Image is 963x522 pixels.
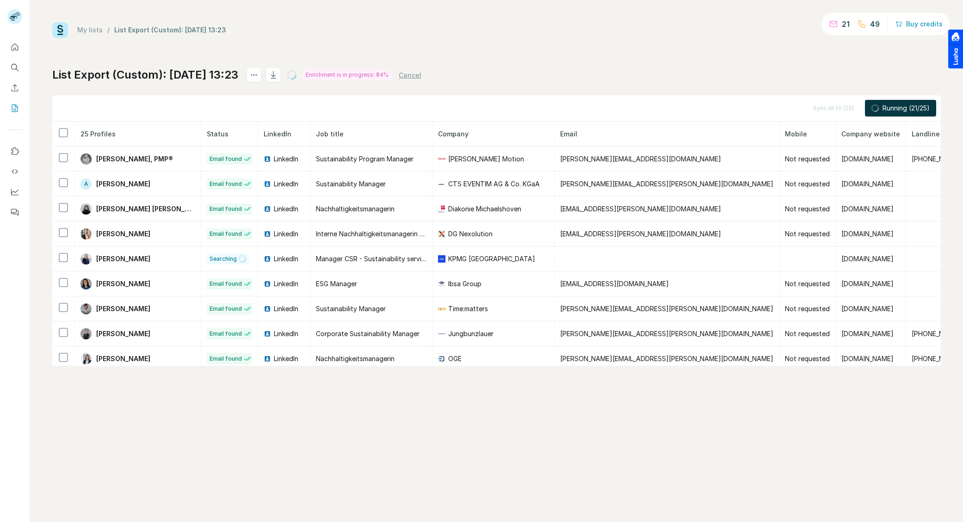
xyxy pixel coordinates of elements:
[438,205,445,213] img: company-logo
[52,22,68,38] img: Surfe Logo
[316,280,357,288] span: ESG Manager
[114,25,226,35] div: List Export (Custom): [DATE] 13:23
[274,279,298,289] span: LinkedIn
[80,178,92,190] div: A
[785,305,830,313] span: Not requested
[316,130,344,138] span: Job title
[785,155,830,163] span: Not requested
[560,230,721,238] span: [EMAIL_ADDRESS][PERSON_NAME][DOMAIN_NAME]
[210,205,242,213] span: Email found
[785,180,830,188] span: Not requested
[7,59,22,76] button: Search
[448,254,535,264] span: KPMG [GEOGRAPHIC_DATA]
[448,229,493,239] span: DG Nexolution
[210,255,237,263] span: Searching
[448,329,494,338] span: Jungbunzlauer
[870,18,880,30] p: 49
[80,253,92,264] img: Avatar
[80,328,92,339] img: Avatar
[96,279,150,289] span: [PERSON_NAME]
[96,229,150,239] span: [PERSON_NAME]
[210,230,242,238] span: Email found
[448,279,481,289] span: Ibsa Group
[210,155,242,163] span: Email found
[841,205,894,213] span: [DOMAIN_NAME]
[264,230,271,238] img: LinkedIn logo
[264,355,271,362] img: LinkedIn logo
[274,229,298,239] span: LinkedIn
[841,280,894,288] span: [DOMAIN_NAME]
[560,280,669,288] span: [EMAIL_ADDRESS][DOMAIN_NAME]
[96,304,150,313] span: [PERSON_NAME]
[883,104,930,113] span: Running (21/25)
[841,305,894,313] span: [DOMAIN_NAME]
[77,26,103,34] a: My lists
[96,154,173,164] span: [PERSON_NAME], PMP®
[438,230,445,238] img: company-logo
[7,80,22,96] button: Enrich CSV
[274,304,298,313] span: LinkedIn
[316,180,386,188] span: Sustainability Manager
[107,25,110,35] li: /
[207,130,228,138] span: Status
[264,155,271,163] img: LinkedIn logo
[264,130,291,138] span: LinkedIn
[274,254,298,264] span: LinkedIn
[316,255,515,263] span: Manager CSR - Sustainability services | Lead Swiss Leaders 2050
[96,254,150,264] span: [PERSON_NAME]
[841,230,894,238] span: [DOMAIN_NAME]
[316,205,395,213] span: Nachhaltigkeitsmanagerin
[264,280,271,288] img: LinkedIn logo
[7,143,22,160] button: Use Surfe on LinkedIn
[80,303,92,314] img: Avatar
[448,154,524,164] span: [PERSON_NAME] Motion
[316,155,414,163] span: Sustainability Program Manager
[785,330,830,338] span: Not requested
[399,71,421,80] button: Cancel
[316,330,420,338] span: Corporate Sustainability Manager
[96,179,150,189] span: [PERSON_NAME]
[96,329,150,338] span: [PERSON_NAME]
[560,205,721,213] span: [EMAIL_ADDRESS][PERSON_NAME][DOMAIN_NAME]
[785,280,830,288] span: Not requested
[560,155,721,163] span: [PERSON_NAME][EMAIL_ADDRESS][DOMAIN_NAME]
[560,305,773,313] span: [PERSON_NAME][EMAIL_ADDRESS][PERSON_NAME][DOMAIN_NAME]
[560,130,577,138] span: Email
[438,305,445,313] img: company-logo
[52,68,238,82] h1: List Export (Custom): [DATE] 13:23
[7,204,22,221] button: Feedback
[80,203,92,215] img: Avatar
[438,280,445,288] img: company-logo
[80,278,92,289] img: Avatar
[438,155,445,163] img: company-logo
[438,180,445,188] img: company-logo
[560,330,773,338] span: [PERSON_NAME][EMAIL_ADDRESS][PERSON_NAME][DOMAIN_NAME]
[247,68,261,82] button: actions
[560,355,773,362] span: [PERSON_NAME][EMAIL_ADDRESS][PERSON_NAME][DOMAIN_NAME]
[560,180,773,188] span: [PERSON_NAME][EMAIL_ADDRESS][PERSON_NAME][DOMAIN_NAME]
[785,130,807,138] span: Mobile
[264,255,271,263] img: LinkedIn logo
[7,100,22,117] button: My lists
[316,230,564,238] span: Interne Nachhaltigkeitsmanagerin | Business Development Manager Sustainability
[841,255,894,263] span: [DOMAIN_NAME]
[448,354,462,363] span: OGE
[303,69,391,80] div: Enrichment is in progress: 84%
[316,355,395,362] span: Nachhaltigkeitsmanagerin
[841,130,900,138] span: Company website
[785,355,830,362] span: Not requested
[210,355,242,363] span: Email found
[448,179,540,189] span: CTS EVENTIM AG & Co. KGaA
[264,330,271,338] img: LinkedIn logo
[7,163,22,180] button: Use Surfe API
[210,330,242,338] span: Email found
[96,354,150,363] span: [PERSON_NAME]
[274,354,298,363] span: LinkedIn
[264,180,271,188] img: LinkedIn logo
[841,180,894,188] span: [DOMAIN_NAME]
[448,304,488,313] span: Time:matters
[842,18,850,30] p: 21
[912,130,940,138] span: Landline
[7,184,22,200] button: Dashboard
[274,329,298,338] span: LinkedIn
